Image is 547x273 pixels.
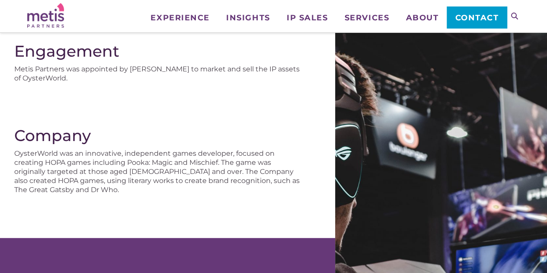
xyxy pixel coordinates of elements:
h2: Engagement [14,42,301,60]
h2: Company [14,126,301,145]
p: OysterWorld was an innovative, independent games developer, focused on creating HOPA games includ... [14,149,301,194]
img: Metis Partners [27,3,64,28]
span: Services [345,14,389,22]
span: Experience [150,14,209,22]
span: Insights [226,14,270,22]
span: About [406,14,438,22]
a: Contact [447,6,507,28]
span: Contact [455,14,499,22]
p: Metis Partners was appointed by [PERSON_NAME] to market and sell the IP assets of OysterWorld. [14,64,301,83]
span: IP Sales [287,14,328,22]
